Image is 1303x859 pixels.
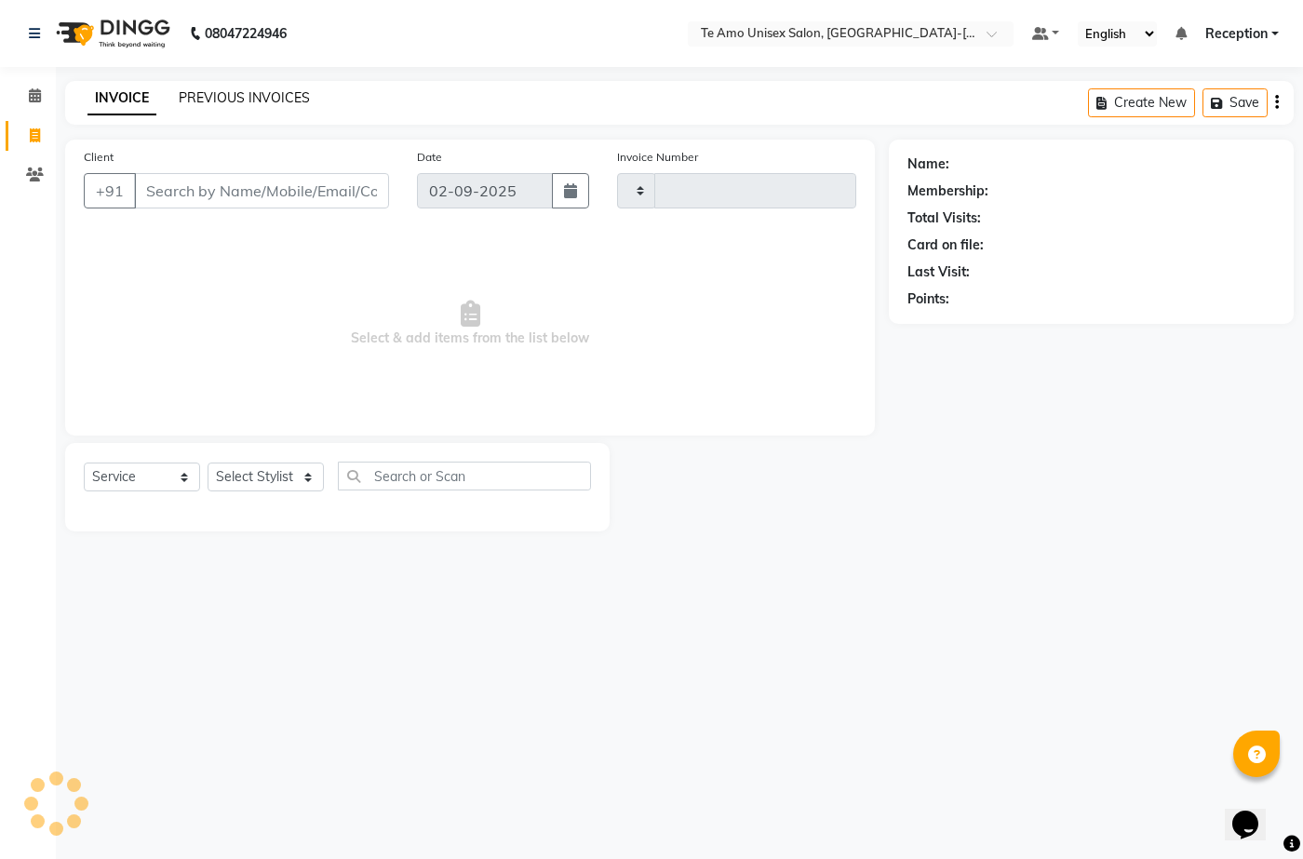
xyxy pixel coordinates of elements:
div: Name: [907,154,949,174]
button: +91 [84,173,136,208]
a: INVOICE [87,82,156,115]
iframe: chat widget [1225,785,1284,840]
input: Search by Name/Mobile/Email/Code [134,173,389,208]
div: Points: [907,289,949,309]
div: Card on file: [907,235,984,255]
span: Reception [1205,24,1268,44]
label: Client [84,149,114,166]
button: Save [1202,88,1268,117]
div: Last Visit: [907,262,970,282]
label: Date [417,149,442,166]
button: Create New [1088,88,1195,117]
input: Search or Scan [338,462,591,490]
b: 08047224946 [205,7,287,60]
div: Total Visits: [907,208,981,228]
span: Select & add items from the list below [84,231,856,417]
a: PREVIOUS INVOICES [179,89,310,106]
img: logo [47,7,175,60]
label: Invoice Number [617,149,698,166]
div: Membership: [907,181,988,201]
